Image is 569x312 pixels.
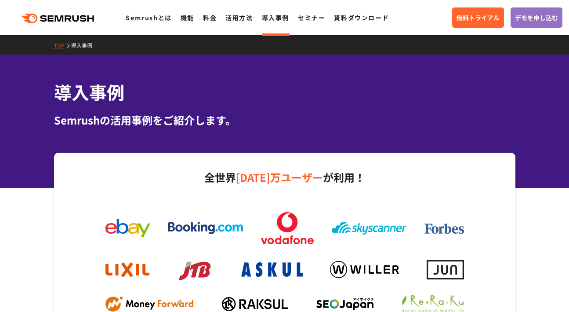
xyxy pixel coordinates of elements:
[203,13,217,22] a: 料金
[225,13,253,22] a: 活用方法
[236,169,323,185] span: [DATE]万ユーザー
[316,298,373,310] img: seojapan
[168,222,243,234] img: booking
[261,212,314,244] img: vodafone
[54,79,515,105] h1: 導入事例
[424,224,464,234] img: forbes
[332,222,406,235] img: skyscanner
[97,168,473,187] p: 全世界 が利用！
[457,13,500,22] span: 無料トライアル
[262,13,289,22] a: 導入事例
[452,7,504,28] a: 無料トライアル
[515,13,558,22] span: デモを申し込む
[427,260,464,279] img: jun
[330,261,399,278] img: willer
[241,262,303,277] img: askul
[334,13,389,22] a: 資料ダウンロード
[177,257,214,283] img: jtb
[511,7,562,28] a: デモを申し込む
[71,41,99,49] a: 導入事例
[126,13,171,22] a: Semrushとは
[181,13,194,22] a: 機能
[54,41,71,49] a: TOP
[105,219,150,237] img: ebay
[105,297,193,312] img: mf
[54,112,515,128] div: Semrushの活用事例をご紹介します。
[105,262,149,277] img: lixil
[222,297,288,311] img: raksul
[298,13,325,22] a: セミナー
